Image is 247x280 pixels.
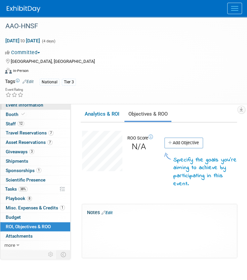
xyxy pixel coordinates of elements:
[164,137,203,148] a: Add Objective
[4,242,15,248] span: more
[0,157,70,166] a: Shipments
[5,68,12,73] img: Format-Inperson.png
[0,175,70,185] a: Scientific Presence
[6,130,53,135] span: Travel Reservations
[27,196,32,201] span: 8
[0,128,70,137] a: Travel Reservations7
[60,205,65,210] span: 1
[0,119,70,128] a: Staff12
[0,138,70,147] a: Asset Reservations7
[6,196,32,201] span: Playbook
[45,250,57,259] td: Personalize Event Tab Strip
[87,209,232,216] div: Notes
[124,108,171,121] a: Objectives & ROO
[6,224,51,229] span: ROI, Objectives & ROO
[173,156,237,188] div: Specify the goals you're aiming to achieve by participating in this event.
[6,121,24,126] span: Staff
[6,233,33,239] span: Attachments
[81,108,123,121] a: Analytics & ROI
[17,121,24,126] span: 12
[6,102,43,108] span: Event Information
[5,78,34,86] td: Tags
[6,168,41,173] span: Sponsorships
[6,158,28,164] span: Shipments
[5,186,28,192] span: Tasks
[0,110,70,119] a: Booth
[41,39,55,43] span: (4 days)
[5,67,234,77] div: Event Format
[6,205,65,210] span: Misc. Expenses & Credits
[47,140,52,145] span: 7
[0,213,70,222] a: Budget
[5,49,43,56] button: Committed
[6,149,34,154] span: Giveaways
[6,112,26,117] span: Booth
[22,112,25,116] i: Booth reservation complete
[18,187,28,192] span: 38%
[36,168,41,173] span: 1
[11,59,95,64] span: [GEOGRAPHIC_DATA], [GEOGRAPHIC_DATA]
[29,149,34,154] span: 3
[6,177,45,183] span: Scientific Presence
[127,135,153,142] div: ROO Score
[0,166,70,175] a: Sponsorships1
[0,194,70,203] a: Playbook8
[6,214,21,220] span: Budget
[48,130,53,135] span: 7
[40,79,59,86] div: National
[23,79,34,84] a: Edit
[19,38,26,43] span: to
[0,101,70,110] a: Event Information
[0,222,70,231] a: ROI, Objectives & ROO
[0,203,70,212] a: Misc. Expenses & Credits1
[3,20,234,32] div: AAO-HNSF
[5,38,40,44] span: [DATE] [DATE]
[62,79,76,86] div: Tier 3
[101,210,113,215] a: Edit
[7,6,40,12] img: ExhibitDay
[6,139,52,145] span: Asset Reservations
[0,232,70,241] a: Attachments
[5,88,24,91] div: Event Rating
[13,68,29,73] div: In-Person
[0,241,70,250] a: more
[0,147,70,156] a: Giveaways3
[0,185,70,194] a: Tasks38%
[57,250,71,259] td: Toggle Event Tabs
[227,3,242,14] button: Menu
